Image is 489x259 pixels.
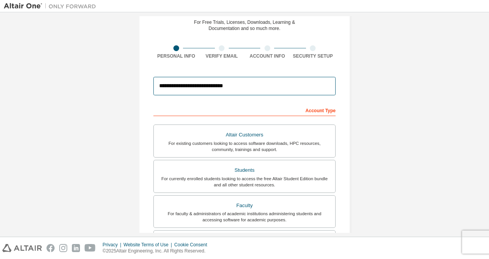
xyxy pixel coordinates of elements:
img: instagram.svg [59,244,67,252]
div: For existing customers looking to access software downloads, HPC resources, community, trainings ... [158,140,331,153]
img: Altair One [4,2,100,10]
div: For faculty & administrators of academic institutions administering students and accessing softwa... [158,211,331,223]
div: Website Terms of Use [123,242,174,248]
img: linkedin.svg [72,244,80,252]
p: © 2025 Altair Engineering, Inc. All Rights Reserved. [103,248,212,254]
div: Privacy [103,242,123,248]
div: Cookie Consent [174,242,211,248]
div: Faculty [158,200,331,211]
img: facebook.svg [47,244,55,252]
div: Personal Info [153,53,199,59]
img: altair_logo.svg [2,244,42,252]
div: Verify Email [199,53,245,59]
img: youtube.svg [85,244,96,252]
div: Students [158,165,331,176]
div: Account Info [244,53,290,59]
div: Altair Customers [158,129,331,140]
div: For Free Trials, Licenses, Downloads, Learning & Documentation and so much more. [194,19,295,32]
div: Security Setup [290,53,336,59]
div: Account Type [153,104,336,116]
div: For currently enrolled students looking to access the free Altair Student Edition bundle and all ... [158,176,331,188]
